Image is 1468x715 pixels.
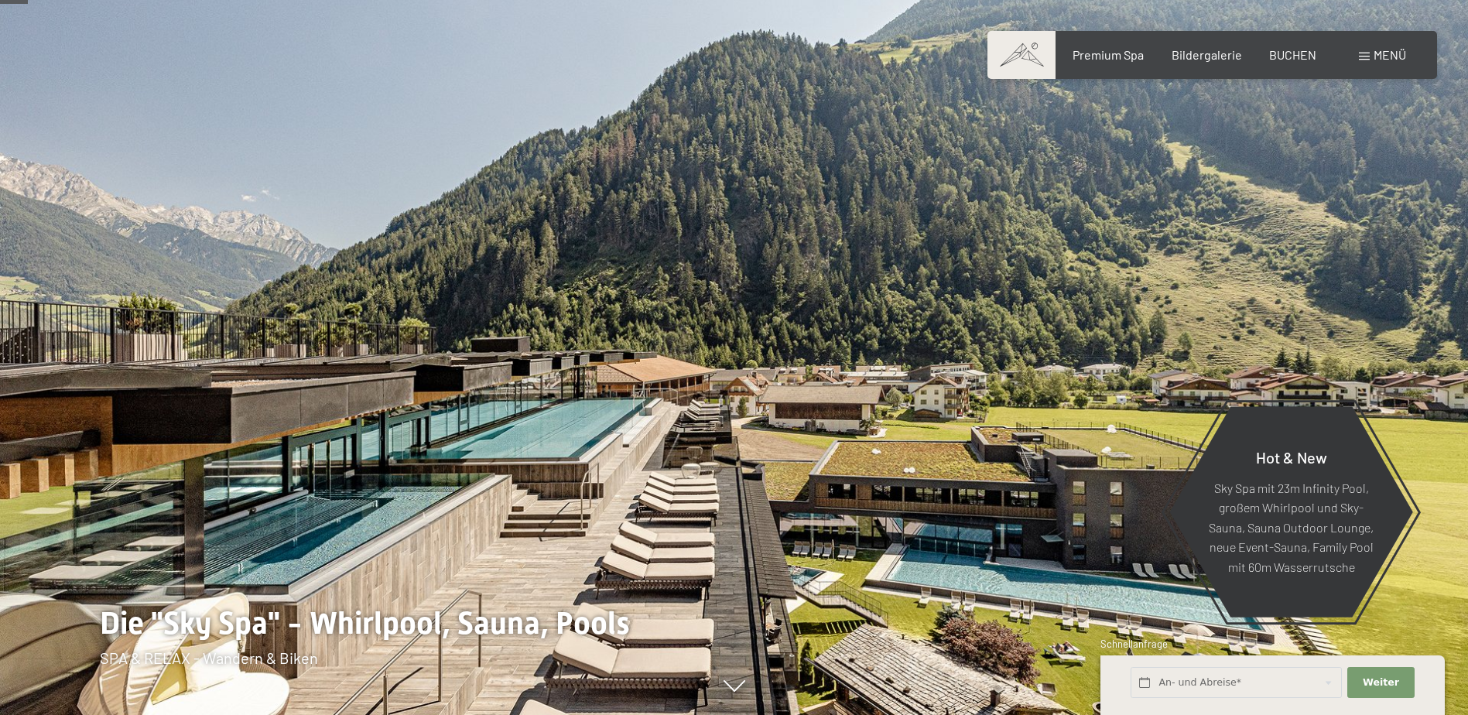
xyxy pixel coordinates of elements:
span: Hot & New [1256,447,1327,466]
span: Schnellanfrage [1100,638,1168,650]
a: Premium Spa [1073,47,1144,62]
p: Sky Spa mit 23m Infinity Pool, großem Whirlpool und Sky-Sauna, Sauna Outdoor Lounge, neue Event-S... [1207,477,1375,576]
button: Weiter [1347,667,1414,699]
a: Hot & New Sky Spa mit 23m Infinity Pool, großem Whirlpool und Sky-Sauna, Sauna Outdoor Lounge, ne... [1169,405,1414,618]
a: BUCHEN [1269,47,1316,62]
span: Weiter [1363,676,1399,689]
a: Bildergalerie [1172,47,1242,62]
span: Menü [1374,47,1406,62]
